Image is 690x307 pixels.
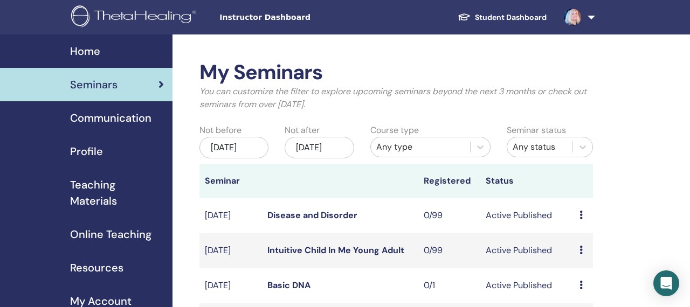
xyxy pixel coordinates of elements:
td: Active Published [480,233,574,268]
span: Home [70,43,100,59]
a: Intuitive Child In Me Young Adult [267,245,404,256]
a: Basic DNA [267,280,310,291]
td: 0/99 [418,233,481,268]
a: Student Dashboard [449,8,555,27]
img: graduation-cap-white.svg [458,12,471,22]
span: Profile [70,143,103,159]
td: Active Published [480,268,574,303]
label: Course type [370,124,419,137]
div: Any status [513,141,567,153]
th: Seminar [199,164,262,198]
img: logo.png [71,5,200,30]
div: [DATE] [285,137,354,158]
span: Online Teaching [70,226,151,242]
th: Registered [418,164,481,198]
p: You can customize the filter to explore upcoming seminars beyond the next 3 months or check out s... [199,85,593,111]
td: 0/1 [418,268,481,303]
th: Status [480,164,574,198]
td: [DATE] [199,268,262,303]
label: Not after [285,124,320,137]
label: Not before [199,124,241,137]
span: Resources [70,260,123,276]
td: Active Published [480,198,574,233]
a: Disease and Disorder [267,210,357,221]
td: 0/99 [418,198,481,233]
label: Seminar status [507,124,566,137]
span: Communication [70,110,151,126]
div: Open Intercom Messenger [653,270,679,296]
span: Seminars [70,76,118,93]
span: Teaching Materials [70,177,164,209]
td: [DATE] [199,233,262,268]
img: default.jpg [564,9,581,26]
div: [DATE] [199,137,268,158]
span: Instructor Dashboard [219,12,381,23]
td: [DATE] [199,198,262,233]
h2: My Seminars [199,60,593,85]
div: Any type [376,141,465,153]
